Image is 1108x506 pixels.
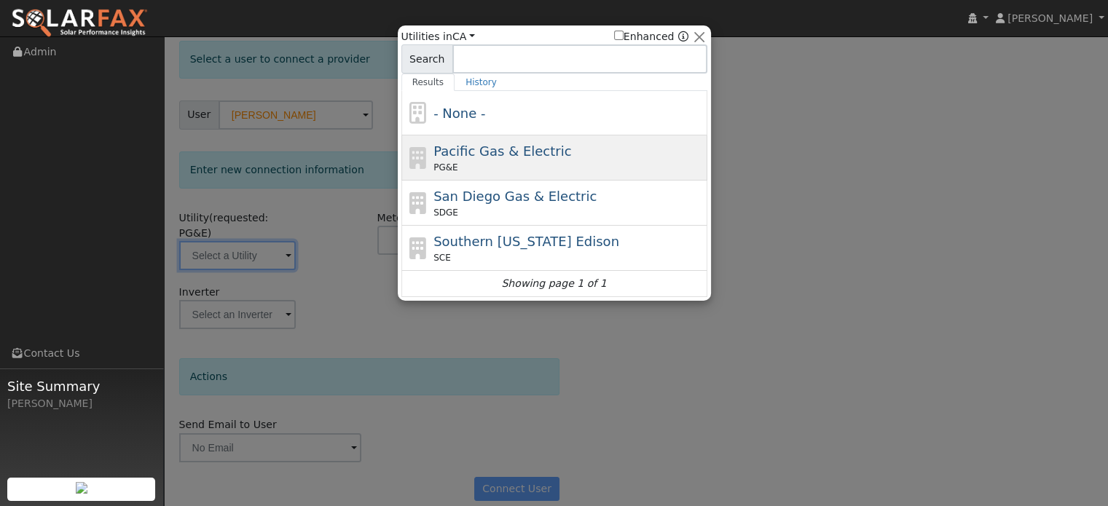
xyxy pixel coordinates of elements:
[677,31,688,42] a: Enhanced Providers
[433,143,571,159] span: Pacific Gas & Electric
[1007,12,1093,24] span: [PERSON_NAME]
[452,31,475,42] a: CA
[7,396,156,411] div: [PERSON_NAME]
[433,251,451,264] span: SCE
[76,482,87,494] img: retrieve
[614,29,675,44] label: Enhanced
[401,74,455,91] a: Results
[455,74,508,91] a: History
[433,206,458,219] span: SDGE
[501,276,606,291] i: Showing page 1 of 1
[614,29,688,44] span: Show enhanced providers
[433,189,597,204] span: San Diego Gas & Electric
[433,234,619,249] span: Southern [US_STATE] Edison
[433,161,457,174] span: PG&E
[11,8,148,39] img: SolarFax
[401,29,475,44] span: Utilities in
[7,376,156,396] span: Site Summary
[614,31,624,40] input: Enhanced
[433,106,485,121] span: - None -
[401,44,453,74] span: Search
